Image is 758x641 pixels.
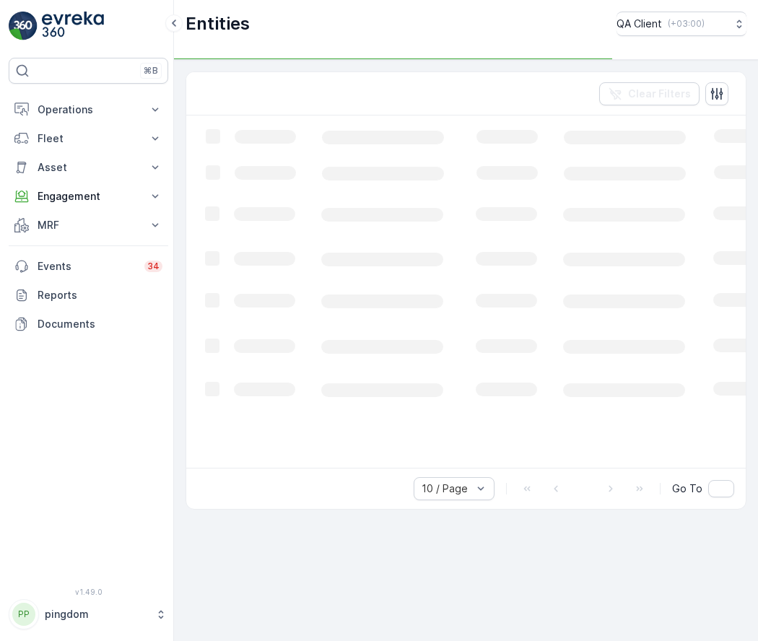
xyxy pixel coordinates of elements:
[9,588,168,596] span: v 1.49.0
[45,607,148,622] p: pingdom
[9,124,168,153] button: Fleet
[672,481,702,496] span: Go To
[147,261,160,272] p: 34
[38,259,136,274] p: Events
[9,310,168,339] a: Documents
[9,182,168,211] button: Engagement
[38,317,162,331] p: Documents
[38,218,139,232] p: MRF
[38,288,162,302] p: Reports
[12,603,35,626] div: PP
[144,65,158,77] p: ⌘B
[38,131,139,146] p: Fleet
[617,12,746,36] button: QA Client(+03:00)
[9,599,168,629] button: PPpingdom
[9,95,168,124] button: Operations
[38,160,139,175] p: Asset
[38,103,139,117] p: Operations
[9,12,38,40] img: logo
[186,12,250,35] p: Entities
[599,82,700,105] button: Clear Filters
[617,17,662,31] p: QA Client
[9,211,168,240] button: MRF
[9,252,168,281] a: Events34
[9,153,168,182] button: Asset
[9,281,168,310] a: Reports
[628,87,691,101] p: Clear Filters
[42,12,104,40] img: logo_light-DOdMpM7g.png
[38,189,139,204] p: Engagement
[668,18,705,30] p: ( +03:00 )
